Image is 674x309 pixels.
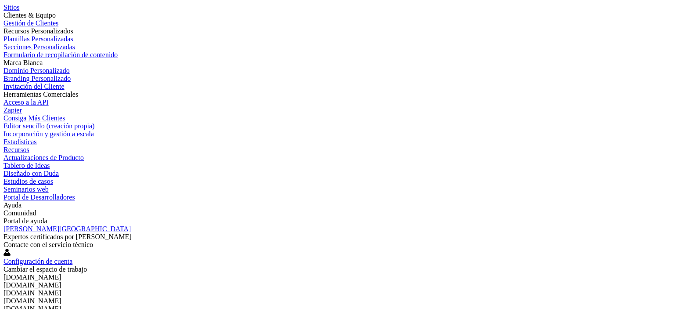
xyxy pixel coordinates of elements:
label: Cambiar el espacio de trabajo [4,265,87,273]
div: [DOMAIN_NAME] [4,297,670,305]
a: Recursos [4,146,670,154]
label: Formulario de recopilación de contenido [4,51,118,58]
label: Recursos Personalizados [4,27,73,35]
label: Estadísticas [4,138,37,145]
label: Incorporación y gestión a escala [4,130,94,138]
label: Clientes & Equipo [4,11,56,19]
label: Zapier [4,106,22,114]
label: Diseñado con Duda [4,170,59,177]
label: Portal de Desarrolladores [4,193,75,201]
label: Comunidad [4,209,36,217]
label: Estudios de casos [4,178,53,185]
label: Herramientas Comerciales [4,91,78,98]
label: Gestión de Clientes [4,19,58,27]
label: Marca Blanca [4,59,43,66]
label: Ayuda [4,201,22,209]
label: Expertos certificados por [PERSON_NAME] [4,233,132,240]
label: Recursos [4,146,29,153]
label: Tablero de Ideas [4,162,50,169]
label: Dominio Personalizado [4,67,70,74]
label: Contacte con el servicio técnico [4,241,93,248]
label: Invitación del Cliente [4,83,65,90]
iframe: Duda-gen Chat Button Frame [628,263,674,309]
label: Branding Personalizado [4,75,71,82]
div: [DOMAIN_NAME] [4,273,670,281]
div: [DOMAIN_NAME] [4,289,670,297]
label: Seminarios web [4,185,49,193]
label: Sitios [4,4,19,11]
label: Portal de ayuda [4,217,47,225]
label: [PERSON_NAME][GEOGRAPHIC_DATA] [4,225,131,233]
div: [DOMAIN_NAME] [4,281,670,289]
label: Plantillas Personalizadas [4,35,73,43]
label: Configuración de cuenta [4,258,72,265]
label: Acceso a la API [4,98,49,106]
label: Consiga Más Clientes [4,114,65,122]
label: Actualizaciones de Producto [4,154,84,161]
label: Editor sencillo (creación propia) [4,122,94,130]
label: Secciones Personalizadas [4,43,75,51]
